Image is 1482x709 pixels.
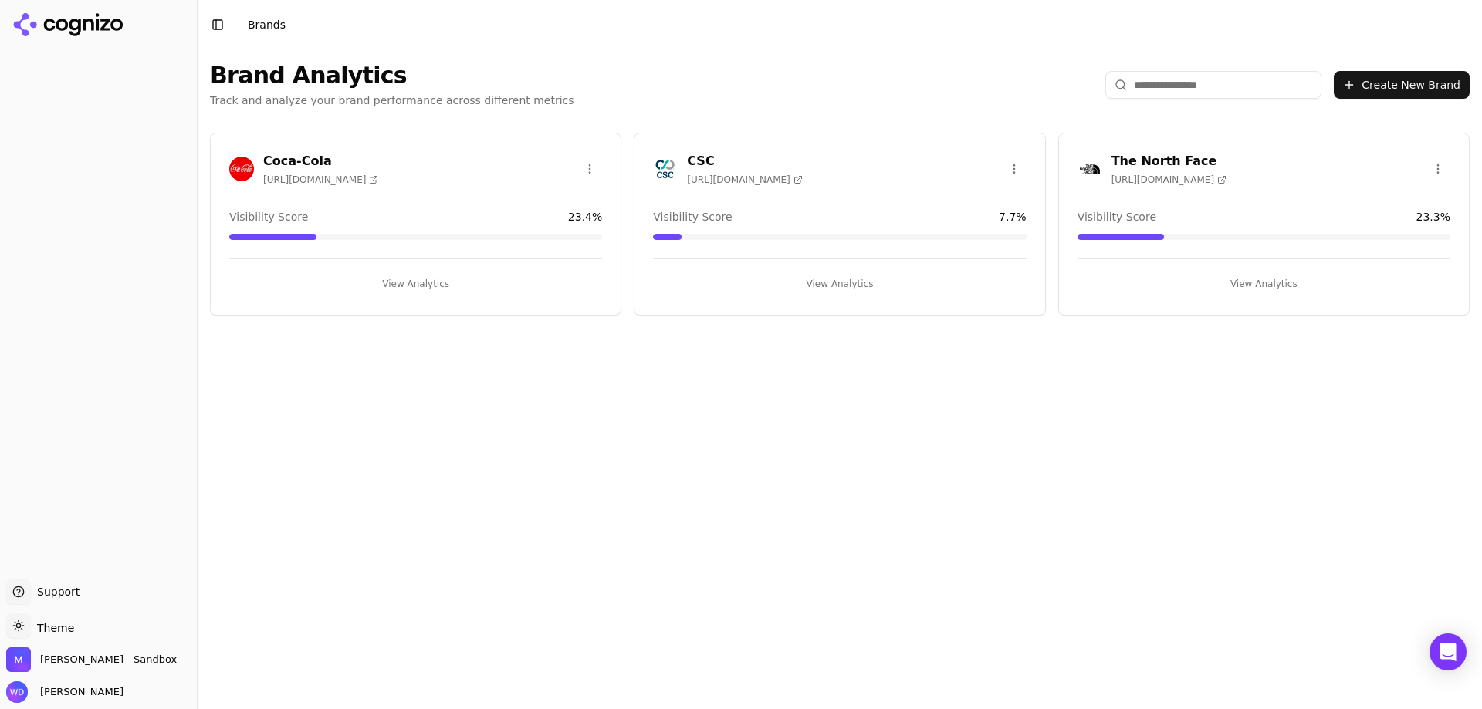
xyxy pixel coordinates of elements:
img: CSC [653,157,678,181]
span: 7.7 % [999,209,1027,225]
nav: breadcrumb [248,17,286,32]
button: Create New Brand [1334,71,1470,99]
span: Melissa Dowd - Sandbox [40,653,177,667]
h3: The North Face [1111,152,1227,170]
img: Will Downey [6,681,28,703]
img: Melissa Dowd - Sandbox [6,647,31,672]
button: Open organization switcher [6,647,177,672]
span: [URL][DOMAIN_NAME] [1111,174,1227,186]
p: Track and analyze your brand performance across different metrics [210,93,574,108]
button: View Analytics [653,272,1026,296]
span: 23.3 % [1416,209,1450,225]
h1: Brand Analytics [210,62,574,89]
span: Support [31,584,80,599]
span: 23.4 % [568,209,602,225]
span: Brands [248,19,286,31]
div: Open Intercom Messenger [1430,633,1467,670]
h3: Coca-Cola [263,152,378,170]
span: [PERSON_NAME] [34,685,123,699]
button: Open user button [6,681,123,703]
img: Coca-Cola [229,157,254,181]
button: View Analytics [229,272,602,296]
span: Visibility Score [653,209,732,225]
span: Visibility Score [229,209,308,225]
span: Theme [31,622,74,634]
h3: CSC [687,152,802,170]
span: [URL][DOMAIN_NAME] [263,174,378,186]
span: Visibility Score [1078,209,1156,225]
span: [URL][DOMAIN_NAME] [687,174,802,186]
button: View Analytics [1078,272,1450,296]
img: The North Face [1078,157,1102,181]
